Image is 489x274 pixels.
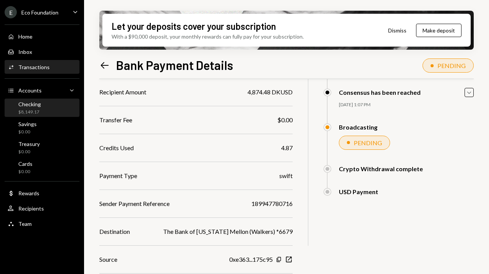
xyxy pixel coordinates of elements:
button: Dismiss [379,21,416,39]
div: Transfer Fee [99,115,132,125]
h1: Bank Payment Details [116,57,233,73]
div: Team [18,220,32,227]
div: $8,149.17 [18,109,41,115]
div: [DATE] 1:07 PM [339,102,474,108]
div: USD Payment [339,188,378,195]
div: Accounts [18,87,42,94]
a: Team [5,217,79,230]
div: Eco Foundation [21,9,58,16]
div: Checking [18,101,41,107]
div: 189947780716 [251,199,293,208]
div: Home [18,33,32,40]
div: Crypto Withdrawal complete [339,165,423,172]
div: Source [99,255,117,264]
a: Rewards [5,186,79,200]
button: Make deposit [416,24,461,37]
div: swift [279,171,293,180]
a: Inbox [5,45,79,58]
a: Cards$0.00 [5,158,79,177]
div: E [5,6,17,18]
div: 0xe363...175c95 [229,255,273,264]
div: PENDING [437,62,466,69]
div: $0.00 [277,115,293,125]
div: Let your deposits cover your subscription [112,20,276,32]
div: With a $90,000 deposit, your monthly rewards can fully pay for your subscription. [112,32,304,41]
a: Checking$8,149.17 [5,99,79,117]
div: The Bank of [US_STATE] Mellon (Walkers) *6679 [163,227,293,236]
div: Recipients [18,205,44,212]
div: Treasury [18,141,40,147]
div: Payment Type [99,171,137,180]
div: Rewards [18,190,39,196]
div: Cards [18,161,32,167]
div: 4,874.48 DKUSD [248,88,293,97]
div: Recipient Amount [99,88,146,97]
a: Home [5,29,79,43]
div: Consensus has been reached [339,89,421,96]
div: Sender Payment Reference [99,199,170,208]
div: Inbox [18,49,32,55]
div: 4.87 [281,143,293,152]
a: Treasury$0.00 [5,138,79,157]
a: Transactions [5,60,79,74]
div: $0.00 [18,129,37,135]
div: $0.00 [18,169,32,175]
div: Broadcasting [339,123,377,131]
div: Savings [18,121,37,127]
div: Credits Used [99,143,134,152]
div: Transactions [18,64,50,70]
div: Destination [99,227,130,236]
div: $0.00 [18,149,40,155]
a: Accounts [5,83,79,97]
a: Savings$0.00 [5,118,79,137]
div: PENDING [354,139,382,146]
a: Recipients [5,201,79,215]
